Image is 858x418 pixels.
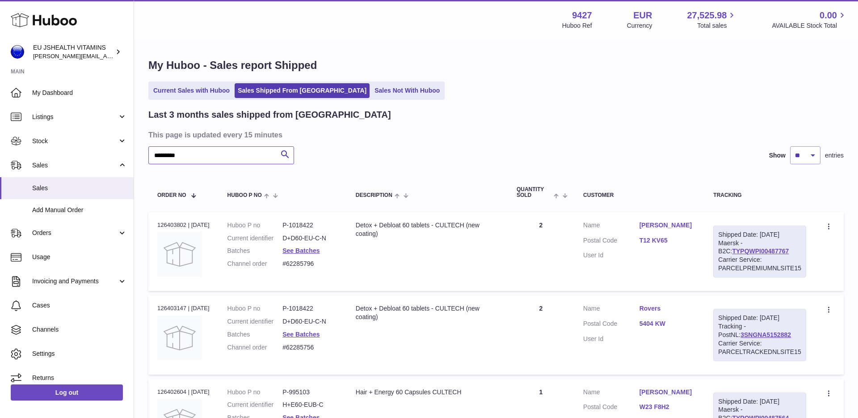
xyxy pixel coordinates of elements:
div: 126403802 | [DATE] [157,221,210,229]
a: Sales Shipped From [GEOGRAPHIC_DATA] [235,83,370,98]
img: no-photo.jpg [157,316,202,360]
dd: #62285796 [282,260,338,268]
div: Detox + Debloat 60 tablets - CULTECH (new coating) [356,304,499,321]
a: T12 KV65 [639,236,696,245]
a: Rovers [639,304,696,313]
span: Usage [32,253,127,261]
div: Carrier Service: PARCELPREMIUMNLSITE15 [718,256,801,273]
span: Stock [32,137,118,145]
div: Shipped Date: [DATE] [718,397,801,406]
div: Shipped Date: [DATE] [718,230,801,239]
a: See Batches [282,247,320,254]
a: Current Sales with Huboo [150,83,233,98]
dt: Channel order [227,343,283,352]
dd: P-995103 [282,388,338,397]
label: Show [769,151,786,160]
a: Sales Not With Huboo [371,83,443,98]
dt: Postal Code [583,236,639,247]
dt: Huboo P no [227,304,283,313]
a: TYPQWPI00487767 [732,247,789,255]
span: Sales [32,161,118,170]
span: Add Manual Order [32,206,127,214]
dt: Name [583,304,639,315]
span: Settings [32,350,127,358]
div: Maersk - B2C: [713,226,806,277]
td: 2 [508,212,574,291]
a: 3SNGNA5152882 [740,331,791,338]
strong: 9427 [572,9,592,21]
span: entries [825,151,844,160]
dt: Current identifier [227,401,283,409]
div: Detox + Debloat 60 tablets - CULTECH (new coating) [356,221,499,238]
dd: D+D60-EU-C-N [282,234,338,243]
div: EU JSHEALTH VITAMINS [33,43,114,60]
dt: Name [583,388,639,399]
span: Channels [32,325,127,334]
a: 5404 KW [639,320,696,328]
div: Huboo Ref [562,21,592,30]
div: Tracking [713,192,806,198]
dt: Huboo P no [227,221,283,230]
a: Log out [11,384,123,401]
dd: #62285756 [282,343,338,352]
span: Quantity Sold [517,187,551,198]
dd: P-1018422 [282,304,338,313]
dt: Batches [227,330,283,339]
span: Order No [157,192,186,198]
dt: User Id [583,251,639,260]
dt: Batches [227,247,283,255]
img: no-photo.jpg [157,232,202,277]
dd: D+D60-EU-C-N [282,317,338,326]
span: Invoicing and Payments [32,277,118,286]
div: Customer [583,192,695,198]
span: Sales [32,184,127,192]
span: Description [356,192,392,198]
a: 27,525.98 Total sales [687,9,737,30]
span: 27,525.98 [687,9,727,21]
a: W23 F8H2 [639,403,696,411]
h3: This page is updated every 15 minutes [148,130,841,140]
div: Shipped Date: [DATE] [718,314,801,322]
span: Returns [32,374,127,382]
span: Listings [32,113,118,121]
div: 126402604 | [DATE] [157,388,210,396]
dt: Current identifier [227,317,283,326]
span: 0.00 [820,9,837,21]
dt: Channel order [227,260,283,268]
span: My Dashboard [32,89,127,97]
div: Tracking - PostNL: [713,309,806,361]
a: [PERSON_NAME] [639,388,696,397]
dt: Huboo P no [227,388,283,397]
dd: H+E60-EUB-C [282,401,338,409]
div: Currency [627,21,652,30]
dt: Postal Code [583,320,639,330]
span: Cases [32,301,127,310]
h2: Last 3 months sales shipped from [GEOGRAPHIC_DATA] [148,109,391,121]
dt: Name [583,221,639,232]
span: Orders [32,229,118,237]
strong: EUR [633,9,652,21]
a: See Batches [282,331,320,338]
span: Huboo P no [227,192,262,198]
div: 126403147 | [DATE] [157,304,210,312]
dd: P-1018422 [282,221,338,230]
div: Carrier Service: PARCELTRACKEDNLSITE15 [718,339,801,356]
span: Total sales [697,21,737,30]
div: Hair + Energy 60 Capsules CULTECH [356,388,499,397]
a: 0.00 AVAILABLE Stock Total [772,9,847,30]
span: [PERSON_NAME][EMAIL_ADDRESS][DOMAIN_NAME] [33,52,179,60]
dt: User Id [583,335,639,343]
h1: My Huboo - Sales report Shipped [148,58,844,73]
a: [PERSON_NAME] [639,221,696,230]
span: AVAILABLE Stock Total [772,21,847,30]
img: laura@jessicasepel.com [11,45,24,59]
dt: Current identifier [227,234,283,243]
td: 2 [508,295,574,374]
dt: Postal Code [583,403,639,414]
